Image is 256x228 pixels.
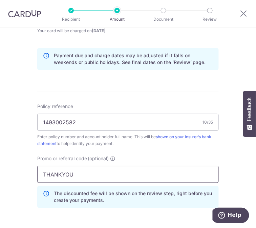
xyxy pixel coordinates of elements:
p: Review [196,16,223,23]
button: Feedback - Show survey [243,91,256,137]
iframe: Opens a widget where you can find more information [213,208,249,225]
span: (optional) [88,155,109,162]
p: The discounted fee will be shown on the review step, right before you create your payments. [54,190,213,204]
span: Promo or referral code [37,155,87,162]
p: Recipient [58,16,85,23]
p: Payment due and charge dates may be adjusted if it falls on weekends or public holidays. See fina... [54,52,213,66]
span: [DATE] [92,28,106,33]
img: CardUp [8,9,41,18]
span: Your card will be charged on [37,27,219,34]
p: Document [150,16,177,23]
span: Feedback [247,98,253,121]
div: Enter policy number and account holder full name. This will be to help identify your payment. [37,133,219,147]
label: Policy reference [37,103,73,110]
p: Amount [104,16,131,23]
div: 10/35 [203,119,213,126]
